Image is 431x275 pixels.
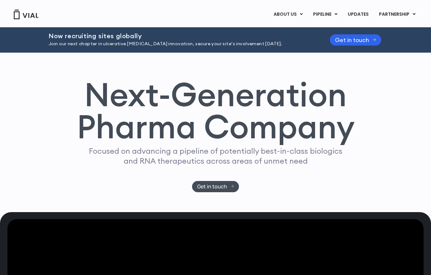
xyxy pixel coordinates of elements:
a: Get in touch [330,34,381,46]
a: Get in touch [192,181,239,192]
p: Join our next chapter in ulcerative [MEDICAL_DATA] innovation, secure your site’s involvement [DA... [48,40,314,47]
a: ABOUT USMenu Toggle [268,9,308,20]
h2: Now recruiting sites globally [48,32,314,39]
a: UPDATES [343,9,374,20]
a: PIPELINEMenu Toggle [308,9,342,20]
p: Focused on advancing a pipeline of potentially best-in-class biologics and RNA therapeutics acros... [86,146,345,166]
span: Get in touch [335,38,369,42]
span: Get in touch [197,184,227,189]
h1: Next-Generation Pharma Company [76,78,355,143]
img: Vial Logo [13,10,39,19]
a: PARTNERSHIPMenu Toggle [374,9,421,20]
